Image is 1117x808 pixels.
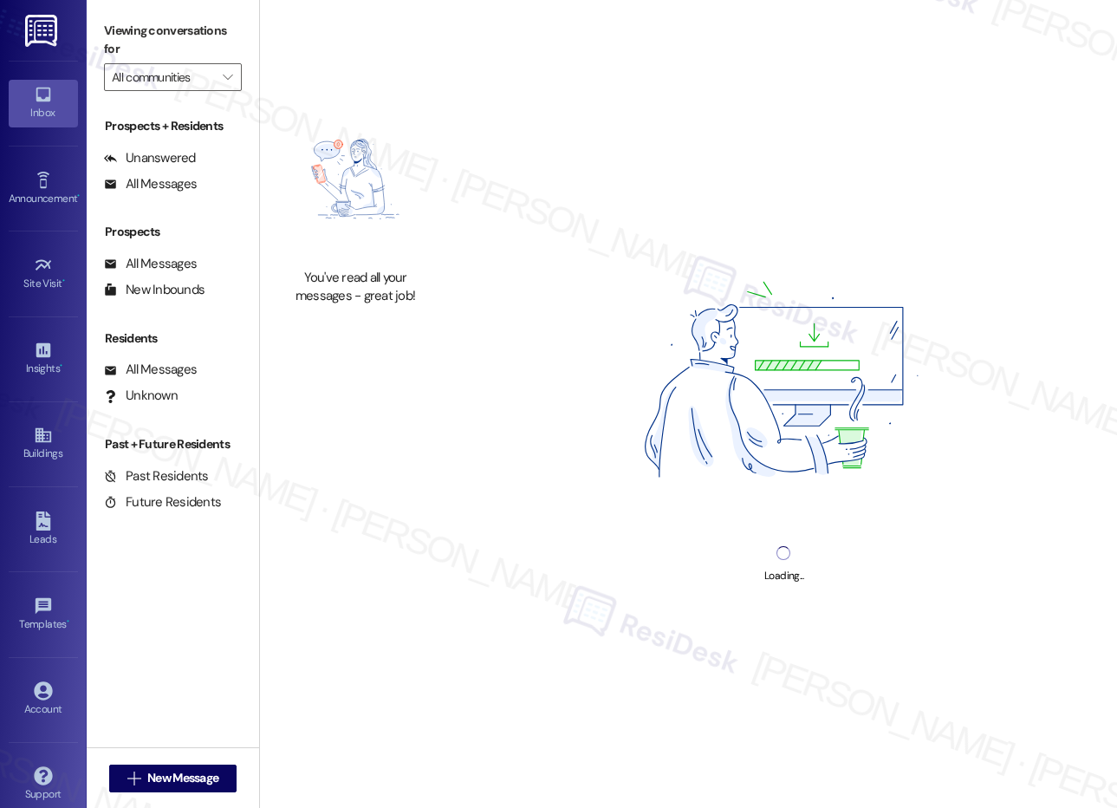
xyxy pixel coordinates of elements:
a: Templates • [9,591,78,638]
label: Viewing conversations for [104,17,242,63]
i:  [223,70,232,84]
i:  [127,772,140,785]
input: All communities [112,63,214,91]
a: Inbox [9,80,78,127]
img: ResiDesk Logo [25,15,61,47]
div: You've read all your messages - great job! [279,269,432,306]
div: Loading... [764,567,803,585]
img: empty-state [279,98,432,259]
div: All Messages [104,255,197,273]
div: Residents [87,329,259,348]
a: Buildings [9,420,78,467]
a: Account [9,676,78,723]
div: All Messages [104,175,197,193]
div: Prospects + Residents [87,117,259,135]
span: • [77,190,80,202]
div: Unknown [104,387,178,405]
div: New Inbounds [104,281,205,299]
div: Past Residents [104,467,209,485]
span: • [62,275,65,287]
a: Insights • [9,336,78,382]
div: Past + Future Residents [87,435,259,453]
span: New Message [147,769,218,787]
a: Site Visit • [9,251,78,297]
a: Support [9,761,78,808]
div: All Messages [104,361,197,379]
div: Unanswered [104,149,196,167]
button: New Message [109,765,237,792]
div: Prospects [87,223,259,241]
span: • [67,616,69,628]
span: • [60,360,62,372]
a: Leads [9,506,78,553]
div: Future Residents [104,493,221,512]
